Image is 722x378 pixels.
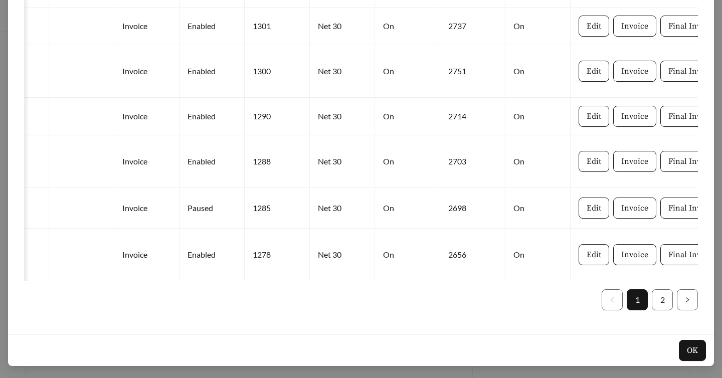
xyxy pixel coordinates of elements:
td: 1288 [245,135,310,188]
td: Invoice [114,135,179,188]
td: 1285 [245,188,310,229]
button: Invoice [613,16,656,37]
td: Enabled [179,98,245,135]
span: Edit [587,155,601,167]
td: Invoice [114,98,179,135]
td: 2714 [440,98,505,135]
span: Final Invoice [668,65,716,77]
td: 1301 [245,8,310,45]
span: Edit [587,65,601,77]
td: Enabled [179,45,245,98]
li: 2 [652,289,673,310]
span: Invoice [621,110,648,122]
td: On [375,45,440,98]
td: Enabled [179,135,245,188]
td: On [505,229,571,281]
td: On [375,135,440,188]
button: right [677,289,698,310]
li: 1 [627,289,648,310]
span: Final Invoice [668,155,716,167]
button: Invoice [613,151,656,172]
td: On [505,8,571,45]
td: Invoice [114,8,179,45]
td: On [505,45,571,98]
span: right [684,297,690,303]
span: OK [687,344,698,356]
button: Edit [579,198,609,219]
span: Edit [587,202,601,214]
td: On [375,8,440,45]
button: Invoice [613,244,656,265]
td: 2703 [440,135,505,188]
span: Final Invoice [668,249,716,261]
td: On [375,98,440,135]
li: Next Page [677,289,698,310]
td: On [505,135,571,188]
td: Invoice [114,188,179,229]
span: Invoice [621,65,648,77]
span: Edit [587,110,601,122]
span: Invoice [621,202,648,214]
td: 2656 [440,229,505,281]
button: Edit [579,106,609,127]
td: Net 30 [310,8,375,45]
td: On [375,188,440,229]
td: 2698 [440,188,505,229]
td: Net 30 [310,188,375,229]
td: On [505,188,571,229]
td: Net 30 [310,229,375,281]
a: 2 [652,290,672,310]
td: Net 30 [310,135,375,188]
td: Net 30 [310,98,375,135]
span: Invoice [621,249,648,261]
button: Edit [579,244,609,265]
button: Invoice [613,106,656,127]
span: Final Invoice [668,20,716,32]
td: Paused [179,188,245,229]
button: left [602,289,623,310]
li: Previous Page [602,289,623,310]
span: Invoice [621,20,648,32]
button: Edit [579,151,609,172]
button: Invoice [613,198,656,219]
td: On [375,229,440,281]
td: Enabled [179,229,245,281]
button: Edit [579,61,609,82]
td: 1278 [245,229,310,281]
span: Final Invoice [668,202,716,214]
td: On [505,98,571,135]
span: left [609,297,615,303]
td: 1290 [245,98,310,135]
span: Edit [587,249,601,261]
span: Final Invoice [668,110,716,122]
button: OK [679,340,706,361]
td: Invoice [114,45,179,98]
span: Edit [587,20,601,32]
td: Net 30 [310,45,375,98]
a: 1 [627,290,647,310]
td: Enabled [179,8,245,45]
button: Invoice [613,61,656,82]
td: Invoice [114,229,179,281]
td: 1300 [245,45,310,98]
td: 2737 [440,8,505,45]
span: Invoice [621,155,648,167]
button: Edit [579,16,609,37]
td: 2751 [440,45,505,98]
